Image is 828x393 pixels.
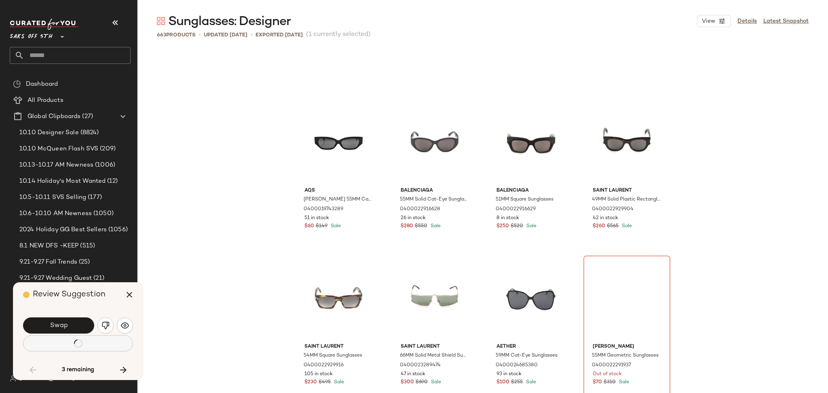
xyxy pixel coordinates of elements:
span: 8 in stock [496,215,519,222]
span: 59MM Cat-Eye Sunglasses [496,352,558,359]
span: 49MM Solid Plastic Rectangle Sunglasses [592,196,660,203]
span: $300 [401,379,414,386]
span: 51 in stock [304,215,329,222]
span: $255 [511,379,523,386]
button: View [697,15,731,27]
span: (25) [77,258,90,267]
span: $149 [316,223,327,230]
span: Saks OFF 5TH [10,27,53,42]
span: $520 [511,223,523,230]
span: 0400022916629 [496,206,536,213]
span: Saint Laurent [593,187,661,194]
span: 42 in stock [593,215,618,222]
span: (177) [86,193,102,202]
span: 105 in stock [304,371,333,378]
span: 10.14 Holiday's Most Wanted [19,177,106,186]
p: updated [DATE] [204,31,247,39]
span: 51MM Square Sunglasses [496,196,553,203]
span: 0400022929904 [592,206,634,213]
span: Sale [525,224,537,229]
img: 0400022916628_BLACK [394,102,475,184]
span: 10.5-10.11 SVS Selling [19,193,86,202]
span: Sale [329,224,341,229]
span: (1006) [93,161,115,170]
span: 663 [157,32,166,38]
span: 0400023289474 [400,362,441,369]
button: Swap [23,317,94,334]
span: Saint Laurent [304,343,373,351]
span: $250 [496,223,509,230]
img: 0400022929916_HAVANA [298,258,379,340]
span: $565 [607,223,619,230]
span: 66MM Solid Metal Shield Sunglasses [400,352,468,359]
span: Sale [429,380,441,385]
span: Aqs [304,187,373,194]
span: Saint Laurent [401,343,469,351]
span: Sale [617,380,629,385]
img: svg%3e [101,321,110,330]
p: Exported [DATE] [256,31,303,39]
span: 10.6-10.10 AM Newness [19,209,92,218]
span: 0400022916628 [400,206,440,213]
span: (515) [78,241,95,251]
span: 10.13-10.17 AM Newness [19,161,93,170]
span: $550 [415,223,427,230]
span: 9.21-9.27 Wedding Guest [19,274,92,283]
span: 8.1 NEW DFS -KEEP [19,241,78,251]
span: 0400022291937 [592,362,631,369]
span: (1 currently selected) [306,30,371,40]
span: $310 [604,379,616,386]
span: Out of stock [593,371,622,378]
span: 54MM Square Sunglasses [304,352,362,359]
span: $60 [304,223,314,230]
span: (27) [80,112,93,121]
img: 0400022929904_HAVANAGREY [586,102,667,184]
span: $100 [496,379,509,386]
span: • [251,31,252,39]
span: (21) [92,274,104,283]
span: (8824) [79,128,99,137]
span: Balenciaga [496,187,565,194]
span: 0400024685380 [496,362,538,369]
span: Dashboard [26,80,58,89]
span: 55MM Geometric Sunglasses [592,352,659,359]
span: Sale [429,224,441,229]
span: 10.10 McQueen Flash SVS [19,144,98,154]
span: $260 [593,223,605,230]
span: (12) [106,177,118,186]
span: 26 in stock [401,215,426,222]
span: (209) [98,144,116,154]
span: Sale [332,380,344,385]
span: (1056) [107,225,128,235]
img: svg%3e [121,321,129,330]
span: 47 in stock [401,371,425,378]
img: 0400024685380_BLACK [490,258,571,340]
span: 0400019743289 [304,206,343,213]
div: Products [157,31,196,39]
span: • [199,31,201,39]
span: Global Clipboards [27,112,80,121]
span: All Products [27,96,63,105]
img: svg%3e [157,17,165,25]
span: $280 [401,223,413,230]
span: (1050) [92,209,114,218]
span: 93 in stock [496,371,522,378]
span: 10.10 Designer Sale [19,128,79,137]
span: [PERSON_NAME] [593,343,661,351]
a: Details [737,17,757,25]
span: 0400022929916 [304,362,344,369]
span: 2024 Holiday GG Best Sellers [19,225,107,235]
span: [PERSON_NAME] 55MM Cat Eye Sunglasses [304,196,372,203]
span: View [701,18,715,25]
img: cfy_white_logo.C9jOOHJF.svg [10,19,78,30]
span: $690 [416,379,428,386]
span: $230 [304,379,317,386]
img: svg%3e [13,80,21,88]
span: Sunglasses: Designer [168,14,291,30]
span: Review Suggestion [33,290,106,299]
span: $495 [319,379,331,386]
span: 9.21-9.27 Fall Trends [19,258,77,267]
img: 0400023289474_GOLDGREY [394,258,475,340]
img: svg%3e [10,375,16,382]
span: Sale [620,224,632,229]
